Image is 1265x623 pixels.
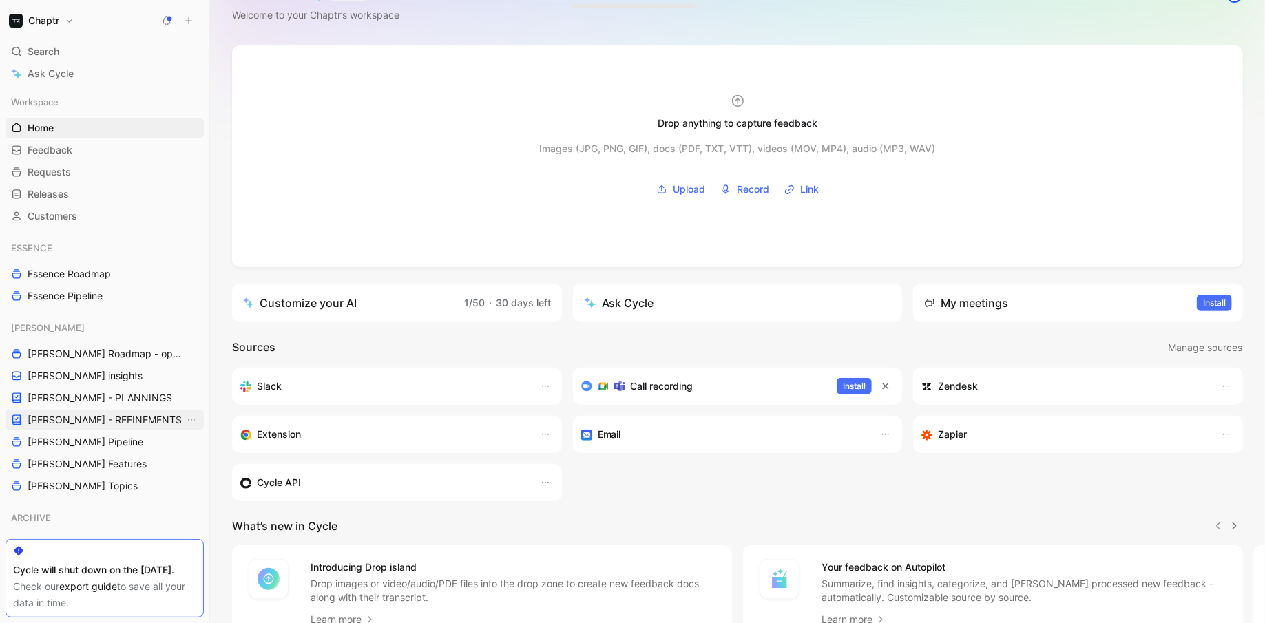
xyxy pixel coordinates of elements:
[243,295,357,311] div: Customize your AI
[240,426,526,443] div: Capture feedback from anywhere on the web
[6,286,204,306] a: Essence Pipeline
[28,14,59,27] h1: Chaptr
[28,187,69,201] span: Releases
[6,184,204,204] a: Releases
[11,511,51,525] span: ARCHIVE
[6,92,204,112] div: Workspace
[311,577,715,604] p: Drop images or video/audio/PDF files into the drop zone to create new feedback docs along with th...
[232,284,562,322] a: Customize your AI1/50·30 days left
[6,317,204,338] div: [PERSON_NAME]
[6,317,204,496] div: [PERSON_NAME][PERSON_NAME] Roadmap - open items[PERSON_NAME] insights[PERSON_NAME] - PLANNINGS[PE...
[715,179,774,200] button: Record
[6,140,204,160] a: Feedback
[28,43,59,60] span: Search
[59,580,117,592] a: export guide
[6,388,204,408] a: [PERSON_NAME] - PLANNINGS
[257,378,282,394] h3: Slack
[6,476,204,496] a: [PERSON_NAME] Topics
[28,143,72,157] span: Feedback
[800,181,819,198] span: Link
[6,534,204,554] div: NOA
[28,479,138,493] span: [PERSON_NAME] Topics
[6,344,204,364] a: [PERSON_NAME] Roadmap - open items
[6,264,204,284] a: Essence Roadmap
[6,118,204,138] a: Home
[924,295,1008,311] div: My meetings
[822,577,1226,604] p: Summarize, find insights, categorize, and [PERSON_NAME] processed new feedback - automatically. C...
[6,410,204,430] a: [PERSON_NAME] - REFINEMENTSView actions
[185,413,198,427] button: View actions
[737,181,769,198] span: Record
[938,426,967,443] h3: Zapier
[921,426,1207,443] div: Capture feedback from thousands of sources with Zapier (survey results, recordings, sheets, etc).
[28,121,54,135] span: Home
[11,321,85,335] span: [PERSON_NAME]
[28,209,77,223] span: Customers
[28,435,143,449] span: [PERSON_NAME] Pipeline
[232,339,275,357] h2: Sources
[6,507,204,532] div: ARCHIVE
[6,454,204,474] a: [PERSON_NAME] Features
[232,518,337,534] h2: What’s new in Cycle
[598,426,621,443] h3: Email
[6,63,204,84] a: Ask Cycle
[6,41,204,62] div: Search
[584,295,654,311] div: Ask Cycle
[822,559,1226,576] h4: Your feedback on Autopilot
[6,432,204,452] a: [PERSON_NAME] Pipeline
[6,237,204,306] div: ESSENCEEssence RoadmapEssence Pipeline
[28,289,103,303] span: Essence Pipeline
[240,378,526,394] div: Sync your customers, send feedback and get updates in Slack
[581,378,826,394] div: Record & transcribe meetings from Zoom, Meet & Teams.
[257,426,301,443] h3: Extension
[540,140,936,157] div: Images (JPG, PNG, GIF), docs (PDF, TXT, VTT), videos (MOV, MP4), audio (MP3, WAV)
[28,369,143,383] span: [PERSON_NAME] insights
[780,179,824,200] button: Link
[651,179,710,200] button: Upload
[28,267,111,281] span: Essence Roadmap
[581,426,867,443] div: Forward emails to your feedback inbox
[11,537,31,551] span: NOA
[921,378,1207,394] div: Sync customers and create docs
[13,578,196,611] div: Check our to save all your data in time.
[6,237,204,258] div: ESSENCE
[1203,296,1226,310] span: Install
[837,378,872,394] button: Install
[28,65,74,82] span: Ask Cycle
[6,534,204,558] div: NOA
[13,562,196,578] div: Cycle will shut down on the [DATE].
[28,347,187,361] span: [PERSON_NAME] Roadmap - open items
[6,11,77,30] button: ChaptrChaptr
[6,162,204,182] a: Requests
[257,474,301,491] h3: Cycle API
[11,241,52,255] span: ESSENCE
[6,507,204,528] div: ARCHIVE
[1197,295,1232,311] button: Install
[6,206,204,226] a: Customers
[6,366,204,386] a: [PERSON_NAME] insights
[496,297,551,308] span: 30 days left
[240,474,526,491] div: Sync customers & send feedback from custom sources. Get inspired by our favorite use case
[28,165,71,179] span: Requests
[28,413,182,427] span: [PERSON_NAME] - REFINEMENTS
[28,391,172,405] span: [PERSON_NAME] - PLANNINGS
[843,379,866,393] span: Install
[658,115,817,131] div: Drop anything to capture feedback
[673,181,705,198] span: Upload
[489,297,492,308] span: ·
[11,95,59,109] span: Workspace
[311,559,715,576] h4: Introducing Drop island
[1167,339,1243,357] button: Manage sources
[28,457,147,471] span: [PERSON_NAME] Features
[1168,339,1242,356] span: Manage sources
[631,378,693,394] h3: Call recording
[9,14,23,28] img: Chaptr
[573,284,903,322] button: Ask Cycle
[464,297,485,308] span: 1/50
[232,7,399,23] div: Welcome to your Chaptr’s workspace
[938,378,978,394] h3: Zendesk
